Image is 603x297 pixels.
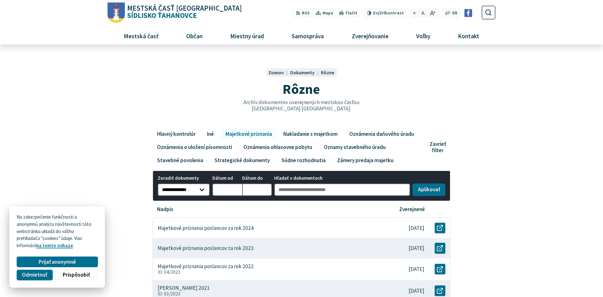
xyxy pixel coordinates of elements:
button: Nastaviť pôvodnú veľkosť písma [420,9,426,17]
p: Nadpis [157,206,173,213]
a: Domov [269,70,290,76]
span: Hľadať v dokumentoch [274,176,410,181]
button: Prijať anonymné [17,257,98,267]
button: Zvýšiťkontrast [364,9,406,17]
a: Oznámenia daňového úradu [345,129,419,139]
span: Rôzne [283,80,320,98]
input: Dátum do [242,183,272,196]
a: Kontakt [446,27,491,44]
span: Prijať anonymné [39,259,76,265]
a: Strategické dokumenty [210,155,274,166]
a: na tomto odkaze [36,242,73,248]
a: Mestská časť [112,27,170,44]
span: Mestská časť [GEOGRAPHIC_DATA] [127,5,242,12]
a: Nakladanie s majetkom [279,129,342,139]
span: Mapa [323,10,333,17]
span: Zverejňovanie [349,27,391,44]
span: Prispôsobiť [63,272,90,278]
span: RSS [302,10,310,17]
select: Zoradiť dokumenty [158,183,210,196]
a: Súdne rozhodnutia [277,155,330,166]
a: Miestny úrad [219,27,276,44]
p: Majetkové priznania poslancov za rok 2022 [158,263,254,270]
span: Odmietnuť [22,272,47,278]
p: [DATE] [409,245,424,252]
a: Logo Sídlisko Ťahanovce, prejsť na domovskú stránku. [107,3,242,23]
span: Sídlisko Ťahanovce [125,5,242,19]
p: Na zabezpečenie funkčnosti a anonymnú analýzu návštevnosti táto webstránka ukladá do vášho prehli... [17,214,98,249]
input: Hľadať v dokumentoch [274,183,410,196]
p: Archív dokumentov uverejnených mestskou časťou [GEOGRAPHIC_DATA] [GEOGRAPHIC_DATA]. [230,99,373,112]
a: RSS [293,9,312,17]
a: Iné [203,129,219,139]
button: Tlačiť [337,9,359,17]
span: EN [452,10,457,17]
p: [DATE] [409,225,424,231]
span: Domov [269,70,284,76]
button: Odmietnuť [17,270,52,280]
img: Prejsť na Facebook stránku [464,9,472,17]
p: [DATE] [409,266,424,273]
a: Zverejňovanie [340,27,400,44]
a: Stavebné povolenia [152,155,208,166]
span: Samospráva [290,27,326,44]
button: Zväčšiť veľkosť písma [428,9,437,17]
span: Občan [184,27,205,44]
a: Zámery predaja majetku [333,155,398,166]
span: Voľby [414,27,432,44]
a: Oznámenia ohlasovne pobytu [239,142,317,152]
a: Dokumenty [290,70,321,76]
a: Samospráva [280,27,335,44]
a: Oznamy stavebného úradu [319,142,390,152]
a: Mapa [313,9,335,17]
a: EN [450,10,459,17]
p: ID: 03/2023 [158,291,380,297]
button: Prispôsobiť [55,270,98,280]
span: kontrast [373,11,404,16]
a: Občan [175,27,214,44]
img: Prejsť na domovskú stránku [107,3,125,23]
p: ID: 04/2023 [158,269,380,275]
span: Zavrieť filter [430,141,446,154]
p: [DATE] [409,288,424,294]
span: Dátum do [242,176,272,181]
span: Kontakt [455,27,481,44]
button: Aplikovať [412,183,445,196]
button: Zavrieť filter [427,141,451,154]
span: Zoradiť dokumenty [158,176,210,181]
button: Zmenšiť veľkosť písma [411,9,418,17]
span: Dátum od [212,176,242,181]
a: Hlavný kontrolór [152,129,200,139]
span: Miestny úrad [228,27,267,44]
input: Dátum od [212,183,242,196]
span: Zvýšiť [373,10,385,16]
span: Tlačiť [345,11,357,16]
span: Mestská časť [122,27,161,44]
a: Voľby [405,27,442,44]
a: Oznámenia o uložení písomnosti [152,142,236,152]
p: Majetkové priznania poslancov za rok 2024 [158,225,254,231]
a: Rôzne [321,70,334,76]
a: Majetkové priznania [221,129,276,139]
p: [PERSON_NAME] 2021 [158,285,210,291]
p: Majetkové priznania poslancov za rok 2023 [158,245,254,252]
p: Zverejnené [399,206,425,213]
span: Dokumenty [290,70,315,76]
